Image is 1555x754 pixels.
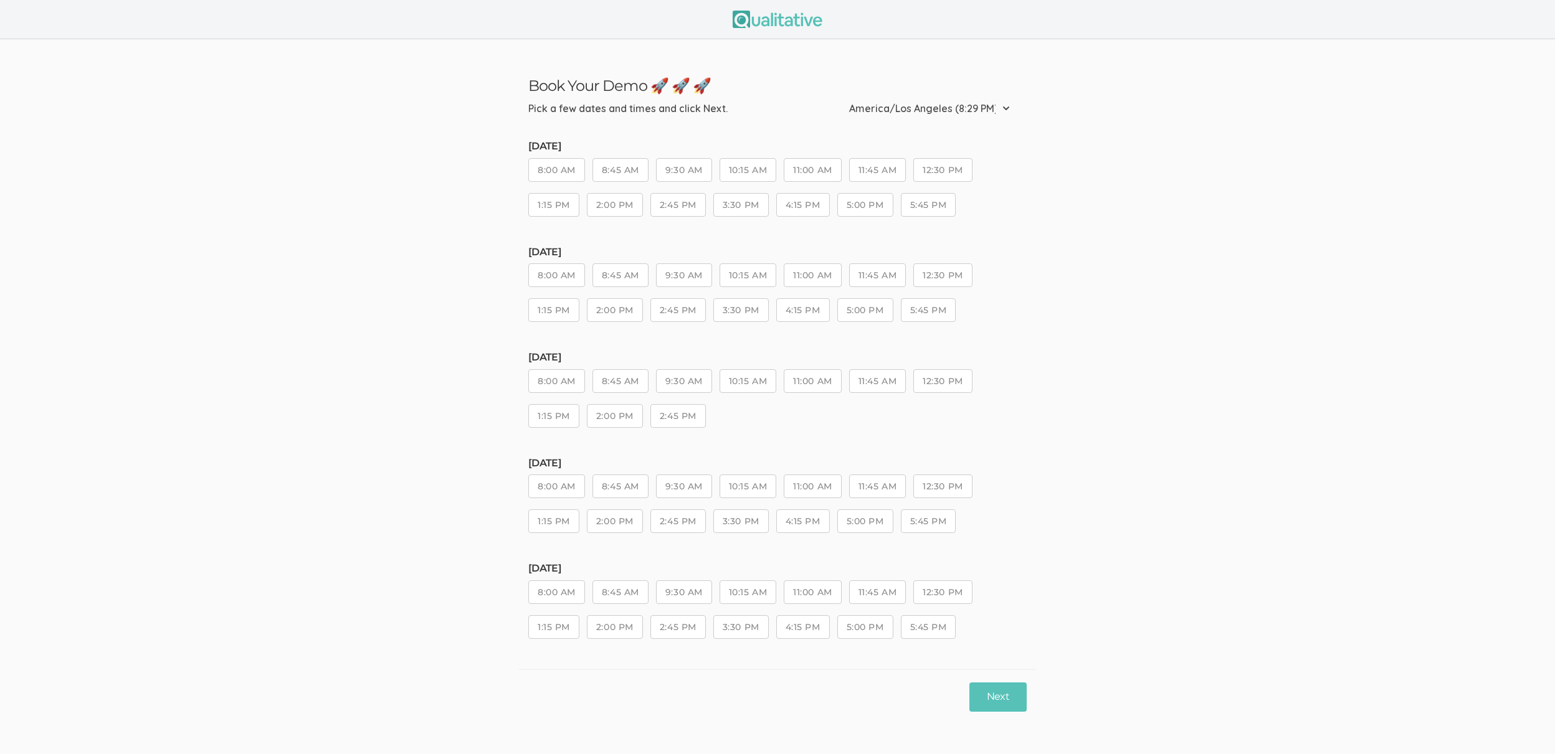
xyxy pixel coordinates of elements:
[849,580,906,604] button: 11:45 AM
[650,193,706,217] button: 2:45 PM
[849,474,906,498] button: 11:45 AM
[733,11,822,28] img: Qualitative
[849,158,906,182] button: 11:45 AM
[656,158,712,182] button: 9:30 AM
[587,298,643,322] button: 2:00 PM
[656,474,712,498] button: 9:30 AM
[528,404,579,428] button: 1:15 PM
[656,369,712,393] button: 9:30 AM
[528,352,1027,363] h5: [DATE]
[784,158,841,182] button: 11:00 AM
[913,474,972,498] button: 12:30 PM
[837,615,893,639] button: 5:00 PM
[837,298,893,322] button: 5:00 PM
[713,509,769,533] button: 3:30 PM
[587,615,643,639] button: 2:00 PM
[784,580,841,604] button: 11:00 AM
[528,580,585,604] button: 8:00 AM
[528,563,1027,574] h5: [DATE]
[901,298,956,322] button: 5:45 PM
[720,158,776,182] button: 10:15 AM
[528,474,585,498] button: 8:00 AM
[784,474,841,498] button: 11:00 AM
[592,580,649,604] button: 8:45 AM
[528,193,579,217] button: 1:15 PM
[650,404,706,428] button: 2:45 PM
[587,404,643,428] button: 2:00 PM
[713,193,769,217] button: 3:30 PM
[656,580,712,604] button: 9:30 AM
[650,298,706,322] button: 2:45 PM
[592,158,649,182] button: 8:45 AM
[776,298,830,322] button: 4:15 PM
[528,158,585,182] button: 8:00 AM
[656,263,712,287] button: 9:30 AM
[969,682,1027,712] button: Next
[913,580,972,604] button: 12:30 PM
[587,509,643,533] button: 2:00 PM
[650,615,706,639] button: 2:45 PM
[720,580,776,604] button: 10:15 AM
[720,369,776,393] button: 10:15 AM
[720,474,776,498] button: 10:15 AM
[720,263,776,287] button: 10:15 AM
[528,369,585,393] button: 8:00 AM
[592,263,649,287] button: 8:45 AM
[592,474,649,498] button: 8:45 AM
[528,509,579,533] button: 1:15 PM
[849,263,906,287] button: 11:45 AM
[776,193,830,217] button: 4:15 PM
[713,615,769,639] button: 3:30 PM
[837,193,893,217] button: 5:00 PM
[901,193,956,217] button: 5:45 PM
[776,509,830,533] button: 4:15 PM
[713,298,769,322] button: 3:30 PM
[528,458,1027,469] h5: [DATE]
[913,263,972,287] button: 12:30 PM
[901,615,956,639] button: 5:45 PM
[913,158,972,182] button: 12:30 PM
[837,509,893,533] button: 5:00 PM
[528,141,1027,152] h5: [DATE]
[528,247,1027,258] h5: [DATE]
[528,298,579,322] button: 1:15 PM
[901,509,956,533] button: 5:45 PM
[528,263,585,287] button: 8:00 AM
[784,369,841,393] button: 11:00 AM
[776,615,830,639] button: 4:15 PM
[528,615,579,639] button: 1:15 PM
[913,369,972,393] button: 12:30 PM
[650,509,706,533] button: 2:45 PM
[592,369,649,393] button: 8:45 AM
[587,193,643,217] button: 2:00 PM
[849,369,906,393] button: 11:45 AM
[784,263,841,287] button: 11:00 AM
[528,101,728,116] div: Pick a few dates and times and click Next.
[528,77,1027,95] h3: Book Your Demo 🚀 🚀 🚀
